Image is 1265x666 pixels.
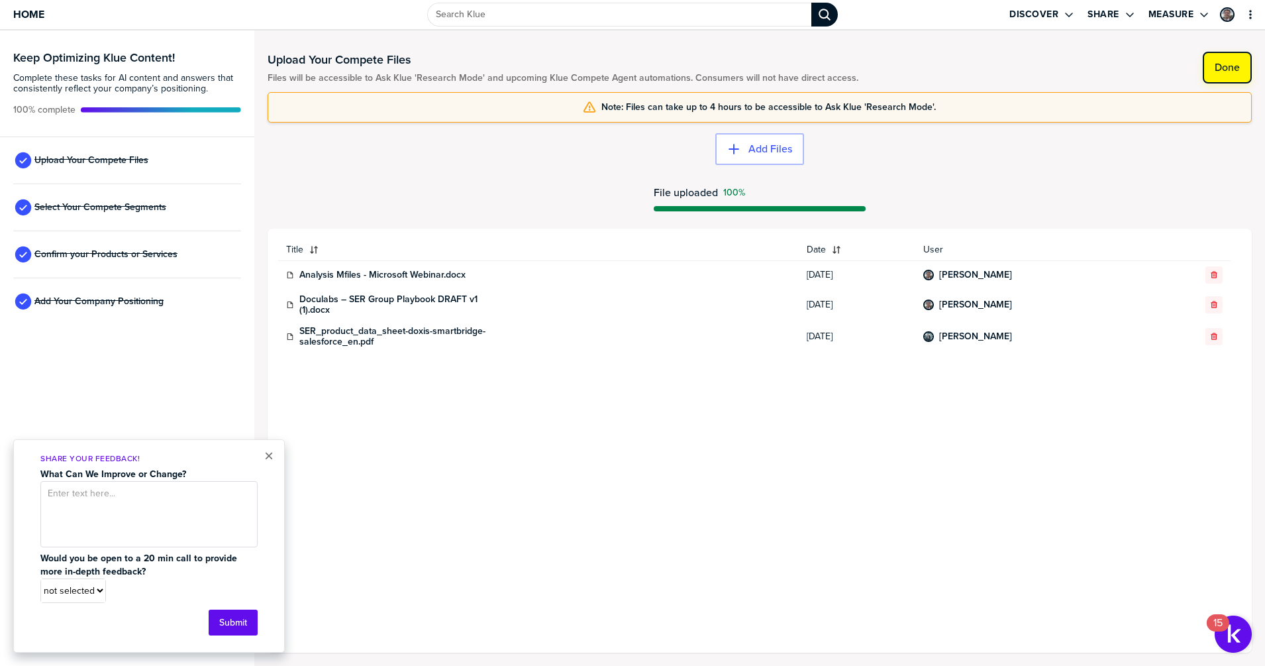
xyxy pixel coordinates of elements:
[299,326,498,347] a: SER_product_data_sheet-doxis-smartbridge-salesforce_en.pdf
[925,301,933,309] img: 0808dbafb535eb4ec097b0bd6bea00d2-sml.png
[34,249,177,260] span: Confirm your Products or Services
[1213,623,1223,640] div: 15
[209,610,258,636] button: Submit
[925,333,933,341] img: d003897f8ebc9c97c272b8c1ed992c4c-sml.png
[268,52,858,68] h1: Upload Your Compete Files
[925,271,933,279] img: 0808dbafb535eb4ec097b0bd6bea00d2-sml.png
[34,202,166,213] span: Select Your Compete Segments
[811,3,838,27] div: Search Klue
[34,155,148,166] span: Upload Your Compete Files
[923,270,934,280] div: Pierre de Champsavin
[748,142,792,156] label: Add Files
[807,331,907,342] span: [DATE]
[939,270,1012,280] a: [PERSON_NAME]
[13,9,44,20] span: Home
[264,448,274,464] button: Close
[299,294,498,315] a: Doculabs – SER Group Playbook DRAFT v1 (1).docx
[40,551,240,579] strong: Would you be open to a 20 min call to provide more in-depth feedback?
[1221,9,1233,21] img: 0808dbafb535eb4ec097b0bd6bea00d2-sml.png
[807,245,826,255] span: Date
[1215,616,1252,653] button: Open Resource Center, 15 new notifications
[807,300,907,310] span: [DATE]
[427,3,812,27] input: Search Klue
[1009,9,1058,21] label: Discover
[13,52,241,64] h3: Keep Optimizing Klue Content!
[286,245,303,255] span: Title
[268,73,858,83] span: Files will be accessible to Ask Klue 'Research Mode' and upcoming Klue Compete Agent automations....
[1220,7,1235,22] div: Pierre de Champsavin
[923,300,934,310] div: Pierre de Champsavin
[923,245,1146,255] span: User
[939,300,1012,310] a: [PERSON_NAME]
[723,188,745,198] span: Success
[40,467,186,481] strong: What Can We Improve or Change?
[1215,61,1240,74] label: Done
[601,102,936,113] span: Note: Files can take up to 4 hours to be accessible to Ask Klue 'Research Mode'.
[34,296,164,307] span: Add Your Company Positioning
[13,105,76,115] span: Active
[1088,9,1119,21] label: Share
[40,453,258,465] p: Share Your Feedback!
[13,73,241,94] span: Complete these tasks for AI content and answers that consistently reflect your company’s position...
[299,270,466,280] a: Analysis Mfiles - Microsoft Webinar.docx
[807,270,907,280] span: [DATE]
[1219,6,1236,23] a: Edit Profile
[923,331,934,342] div: Dominik Adams
[939,331,1012,342] a: [PERSON_NAME]
[654,187,718,198] span: File uploaded
[1148,9,1194,21] label: Measure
